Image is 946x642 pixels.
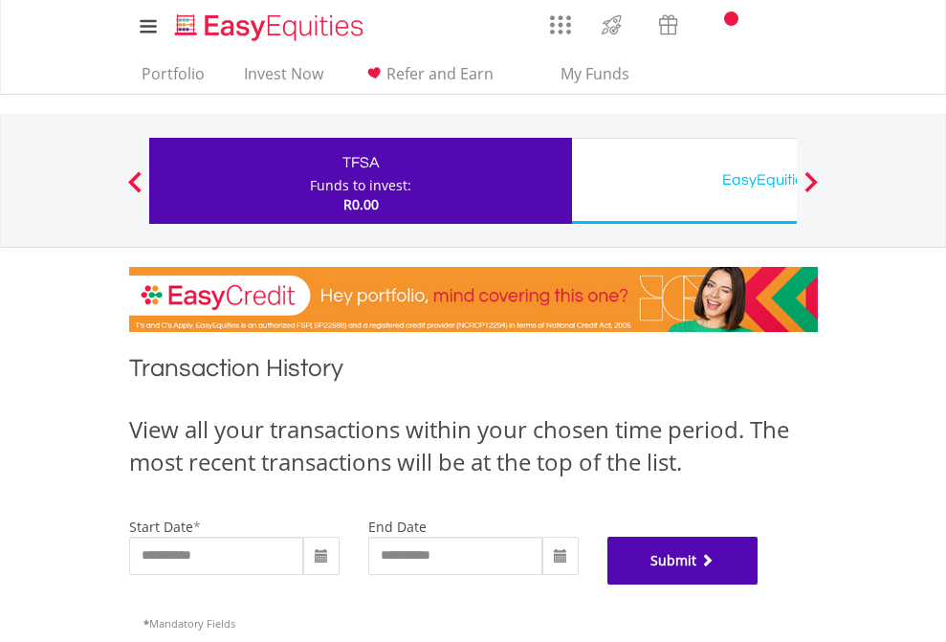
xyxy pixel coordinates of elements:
[640,5,696,40] a: Vouchers
[171,11,371,43] img: EasyEquities_Logo.png
[538,5,583,35] a: AppsGrid
[745,5,794,43] a: FAQ's and Support
[368,518,427,536] label: end date
[129,413,818,479] div: View all your transactions within your chosen time period. The most recent transactions will be a...
[550,14,571,35] img: grid-menu-icon.svg
[343,195,379,213] span: R0.00
[652,10,684,40] img: vouchers-v2.svg
[129,351,818,394] h1: Transaction History
[607,537,759,585] button: Submit
[129,267,818,332] img: EasyCredit Promotion Banner
[696,5,745,43] a: Notifications
[355,64,501,94] a: Refer and Earn
[143,616,235,631] span: Mandatory Fields
[236,64,331,94] a: Invest Now
[792,181,830,200] button: Next
[129,518,193,536] label: start date
[167,5,371,43] a: Home page
[134,64,212,94] a: Portfolio
[386,63,494,84] span: Refer and Earn
[794,5,843,47] a: My Profile
[596,10,627,40] img: thrive-v2.svg
[533,61,658,86] span: My Funds
[161,149,561,176] div: TFSA
[116,181,154,200] button: Previous
[310,176,411,195] div: Funds to invest:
